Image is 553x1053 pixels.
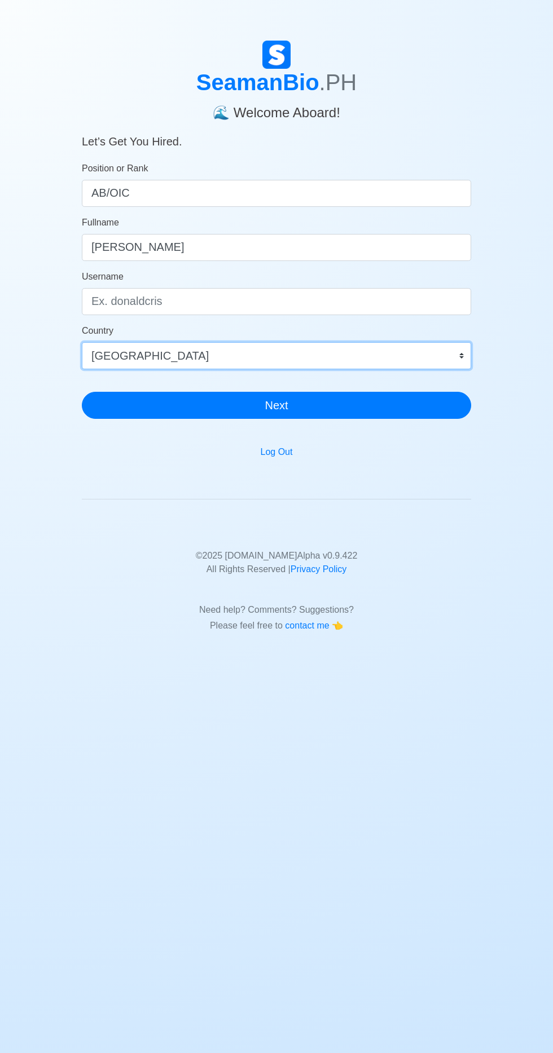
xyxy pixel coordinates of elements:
[253,441,300,463] button: Log Out
[90,619,463,632] p: Please feel free to
[262,41,291,69] img: Logo
[82,392,471,419] button: Next
[90,536,463,576] p: © 2025 [DOMAIN_NAME] Alpha v 0.9.422 All Rights Reserved |
[319,70,357,95] span: .PH
[82,121,471,148] h5: Let’s Get You Hired.
[82,69,471,96] h1: SeamanBio
[285,621,332,630] span: contact me
[82,288,471,315] input: Ex. donaldcris
[82,324,113,338] label: Country
[82,163,148,173] span: Position or Rank
[82,234,471,261] input: Your Fullname
[82,272,124,281] span: Username
[332,621,343,630] span: point
[82,96,471,121] h4: 🌊 Welcome Aboard!
[90,590,463,617] p: Need help? Comments? Suggestions?
[291,564,347,574] a: Privacy Policy
[82,218,119,227] span: Fullname
[82,180,471,207] input: ex. 2nd Officer w/Master License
